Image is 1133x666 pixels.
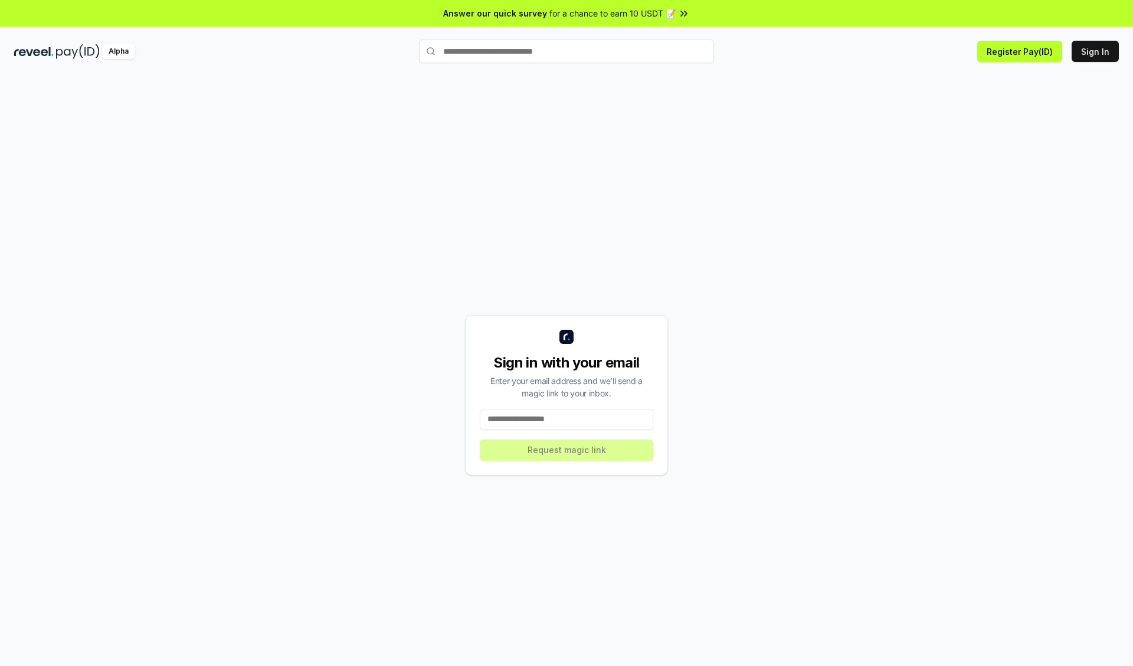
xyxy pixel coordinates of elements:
span: Answer our quick survey [443,7,547,19]
span: for a chance to earn 10 USDT 📝 [549,7,676,19]
div: Enter your email address and we’ll send a magic link to your inbox. [480,375,653,399]
img: reveel_dark [14,44,54,59]
div: Alpha [102,44,135,59]
button: Sign In [1072,41,1119,62]
img: logo_small [559,330,574,344]
button: Register Pay(ID) [977,41,1062,62]
img: pay_id [56,44,100,59]
div: Sign in with your email [480,353,653,372]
